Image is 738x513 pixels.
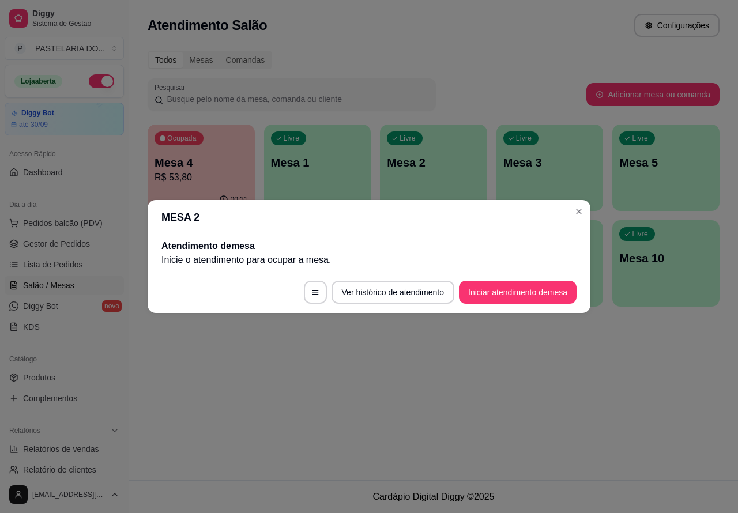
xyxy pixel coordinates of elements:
[459,281,577,304] button: Iniciar atendimento demesa
[332,281,454,304] button: Ver histórico de atendimento
[161,253,577,267] p: Inicie o atendimento para ocupar a mesa .
[570,202,588,221] button: Close
[148,200,590,235] header: MESA 2
[161,239,577,253] h2: Atendimento de mesa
